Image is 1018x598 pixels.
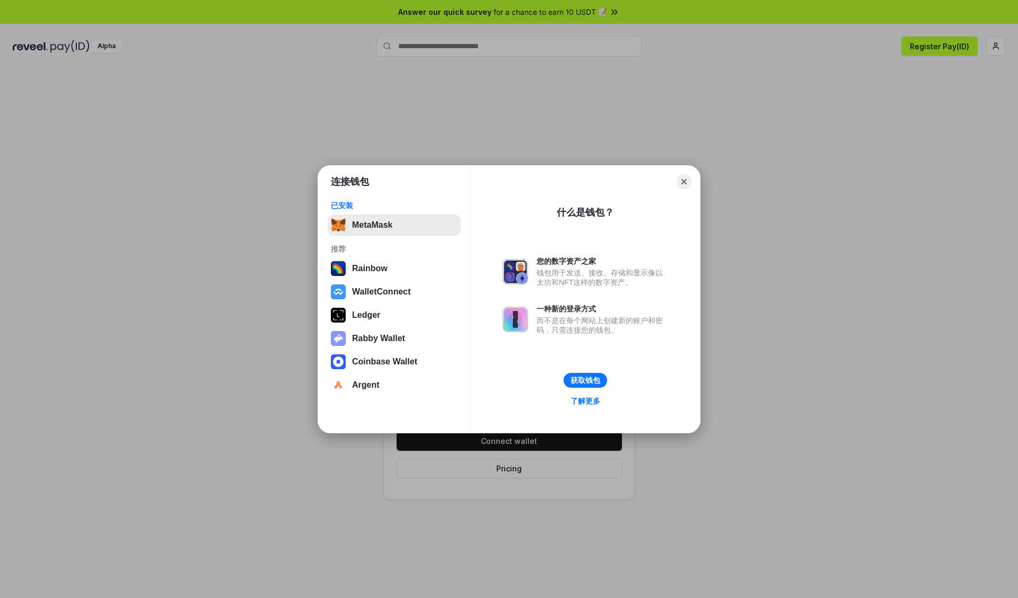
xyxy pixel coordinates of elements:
[571,376,600,385] div: 获取钱包
[557,206,614,219] div: 什么是钱包？
[331,284,346,299] img: svg+xml,%3Csvg%20width%3D%2228%22%20height%3D%2228%22%20viewBox%3D%220%200%2028%2028%22%20fill%3D...
[352,264,388,273] div: Rainbow
[328,258,461,279] button: Rainbow
[503,307,528,332] img: svg+xml,%3Csvg%20xmlns%3D%22http%3A%2F%2Fwww.w3.org%2F2000%2Fsvg%22%20fill%3D%22none%22%20viewBox...
[331,354,346,369] img: svg+xml,%3Csvg%20width%3D%2228%22%20height%3D%2228%22%20viewBox%3D%220%200%2028%2028%22%20fill%3D...
[331,308,346,323] img: svg+xml,%3Csvg%20xmlns%3D%22http%3A%2F%2Fwww.w3.org%2F2000%2Fsvg%22%20width%3D%2228%22%20height%3...
[564,394,607,408] a: 了解更多
[331,175,369,188] h1: 连接钱包
[571,396,600,406] div: 了解更多
[352,287,411,297] div: WalletConnect
[537,316,668,335] div: 而不是在每个网站上创建新的账户和密码，只需连接您的钱包。
[328,374,461,396] button: Argent
[331,201,458,210] div: 已安装
[328,351,461,372] button: Coinbase Wallet
[328,328,461,349] button: Rabby Wallet
[328,215,461,236] button: MetaMask
[677,174,691,189] button: Close
[537,256,668,266] div: 您的数字资产之家
[352,220,392,230] div: MetaMask
[352,357,417,367] div: Coinbase Wallet
[328,305,461,326] button: Ledger
[331,261,346,276] img: svg+xml,%3Csvg%20width%3D%22120%22%20height%3D%22120%22%20viewBox%3D%220%200%20120%20120%22%20fil...
[331,378,346,392] img: svg+xml,%3Csvg%20width%3D%2228%22%20height%3D%2228%22%20viewBox%3D%220%200%2028%2028%22%20fill%3D...
[331,331,346,346] img: svg+xml,%3Csvg%20xmlns%3D%22http%3A%2F%2Fwww.w3.org%2F2000%2Fsvg%22%20fill%3D%22none%22%20viewBox...
[331,244,458,254] div: 推荐
[328,281,461,302] button: WalletConnect
[331,218,346,233] img: svg+xml,%3Csvg%20fill%3D%22none%22%20height%3D%2233%22%20viewBox%3D%220%200%2035%2033%22%20width%...
[537,304,668,314] div: 一种新的登录方式
[564,373,607,388] button: 获取钱包
[352,334,405,343] div: Rabby Wallet
[537,268,668,287] div: 钱包用于发送、接收、存储和显示像以太坊和NFT这样的数字资产。
[352,310,380,320] div: Ledger
[503,259,528,284] img: svg+xml,%3Csvg%20xmlns%3D%22http%3A%2F%2Fwww.w3.org%2F2000%2Fsvg%22%20fill%3D%22none%22%20viewBox...
[352,380,380,390] div: Argent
